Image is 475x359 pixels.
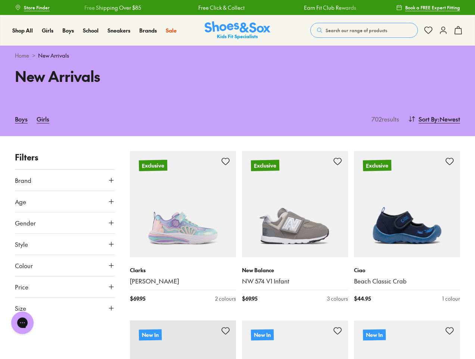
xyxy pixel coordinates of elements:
button: Search our range of products [310,23,418,38]
h1: New Arrivals [15,65,229,87]
span: Book a FREE Expert Fitting [405,4,460,11]
button: Sort By:Newest [408,111,460,127]
a: Free Shipping Over $85 [83,4,140,12]
a: Sneakers [108,27,130,34]
a: Beach Classic Crab [354,277,460,285]
span: Price [15,282,28,291]
a: Boys [15,111,28,127]
p: Exclusive [251,160,279,171]
p: New Balance [242,266,348,274]
p: 702 results [369,114,399,123]
a: [PERSON_NAME] [130,277,236,285]
p: Clarks [130,266,236,274]
a: Shop All [12,27,33,34]
span: Gender [15,218,36,227]
button: Price [15,276,115,297]
p: New In [251,329,274,340]
a: Exclusive [130,151,236,257]
div: 3 colours [327,295,348,303]
a: Home [15,52,29,59]
a: NW 574 V1 Infant [242,277,348,285]
span: $ 69.95 [130,295,145,303]
span: Style [15,240,28,249]
button: Gender [15,212,115,233]
div: 2 colours [215,295,236,303]
span: Sort By [419,114,438,123]
a: Store Finder [15,1,50,14]
a: Exclusive [242,151,348,257]
a: Brands [139,27,157,34]
span: Colour [15,261,33,270]
p: Filters [15,151,115,163]
span: : Newest [438,114,460,123]
iframe: Gorgias live chat messenger [7,309,37,337]
a: School [83,27,99,34]
p: Exclusive [139,160,167,171]
p: New In [139,329,162,340]
button: Brand [15,170,115,191]
a: Girls [42,27,53,34]
a: Shoes & Sox [205,21,270,40]
div: > [15,52,460,59]
button: Age [15,191,115,212]
a: Book a FREE Expert Fitting [396,1,460,14]
button: Size [15,298,115,319]
a: Earn Fit Club Rewards [303,4,355,12]
span: Store Finder [24,4,50,11]
button: Colour [15,255,115,276]
p: New In [363,329,386,340]
a: Exclusive [354,151,460,257]
div: 1 colour [442,295,460,303]
span: Search our range of products [326,27,387,34]
img: SNS_Logo_Responsive.svg [205,21,270,40]
span: Size [15,304,26,313]
a: Boys [62,27,74,34]
span: Age [15,197,26,206]
p: Ciao [354,266,460,274]
span: New Arrivals [38,52,69,59]
span: Brand [15,176,31,185]
a: Sale [166,27,177,34]
p: Exclusive [363,160,391,171]
button: Style [15,234,115,255]
span: $ 69.95 [242,295,257,303]
a: Girls [37,111,49,127]
span: $ 44.95 [354,295,371,303]
a: Free Click & Collect [197,4,243,12]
